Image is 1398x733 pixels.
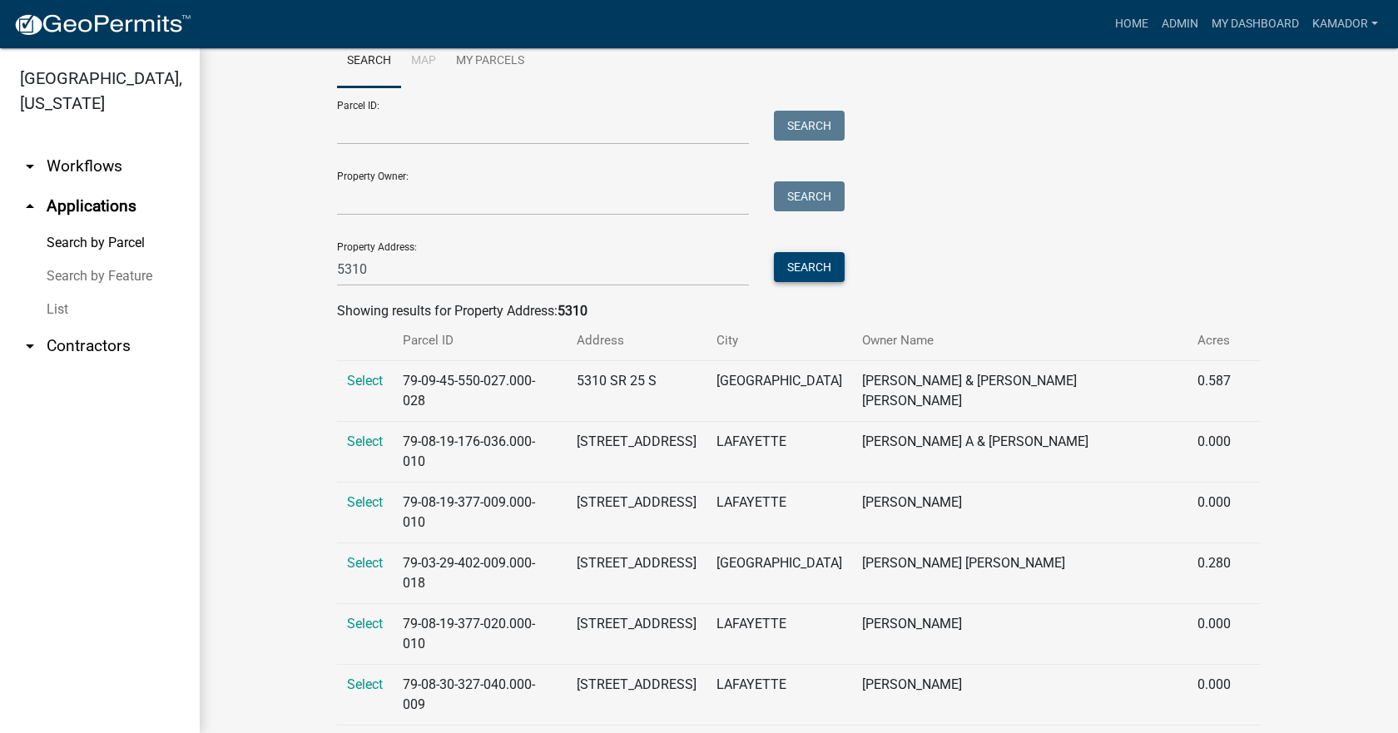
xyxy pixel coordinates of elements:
td: 0.000 [1187,422,1241,483]
td: 79-08-19-377-020.000-010 [393,604,567,665]
td: [STREET_ADDRESS] [567,604,706,665]
td: 79-08-30-327-040.000-009 [393,665,567,726]
i: arrow_drop_up [20,196,40,216]
td: [PERSON_NAME] [852,604,1187,665]
a: Kamador [1306,8,1385,40]
td: [PERSON_NAME] A & [PERSON_NAME] [852,422,1187,483]
td: [PERSON_NAME] [PERSON_NAME] [852,543,1187,604]
td: [STREET_ADDRESS] [567,665,706,726]
td: 0.000 [1187,665,1241,726]
td: 79-08-19-377-009.000-010 [393,483,567,543]
i: arrow_drop_down [20,156,40,176]
a: Select [347,373,383,389]
td: 0.000 [1187,604,1241,665]
button: Search [774,111,845,141]
i: arrow_drop_down [20,336,40,356]
td: [STREET_ADDRESS] [567,543,706,604]
th: Parcel ID [393,321,567,360]
div: Showing results for Property Address: [337,301,1261,321]
td: 0.280 [1187,543,1241,604]
a: Select [347,616,383,631]
th: Acres [1187,321,1241,360]
td: [PERSON_NAME] [852,483,1187,543]
td: [STREET_ADDRESS] [567,483,706,543]
a: Search [337,35,401,88]
td: LAFAYETTE [706,665,852,726]
a: My Parcels [446,35,534,88]
td: [GEOGRAPHIC_DATA] [706,361,852,422]
a: Select [347,676,383,692]
a: Admin [1155,8,1205,40]
td: 79-09-45-550-027.000-028 [393,361,567,422]
th: Address [567,321,706,360]
td: [STREET_ADDRESS] [567,422,706,483]
a: Home [1108,8,1155,40]
th: City [706,321,852,360]
strong: 5310 [558,303,587,319]
button: Search [774,252,845,282]
td: 79-08-19-176-036.000-010 [393,422,567,483]
td: LAFAYETTE [706,604,852,665]
td: [GEOGRAPHIC_DATA] [706,543,852,604]
td: [PERSON_NAME] [852,665,1187,726]
td: LAFAYETTE [706,422,852,483]
a: My Dashboard [1205,8,1306,40]
th: Owner Name [852,321,1187,360]
a: Select [347,494,383,510]
td: 0.587 [1187,361,1241,422]
a: Select [347,555,383,571]
td: LAFAYETTE [706,483,852,543]
button: Search [774,181,845,211]
td: 79-03-29-402-009.000-018 [393,543,567,604]
td: [PERSON_NAME] & [PERSON_NAME] [PERSON_NAME] [852,361,1187,422]
td: 5310 SR 25 S [567,361,706,422]
td: 0.000 [1187,483,1241,543]
a: Select [347,433,383,449]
